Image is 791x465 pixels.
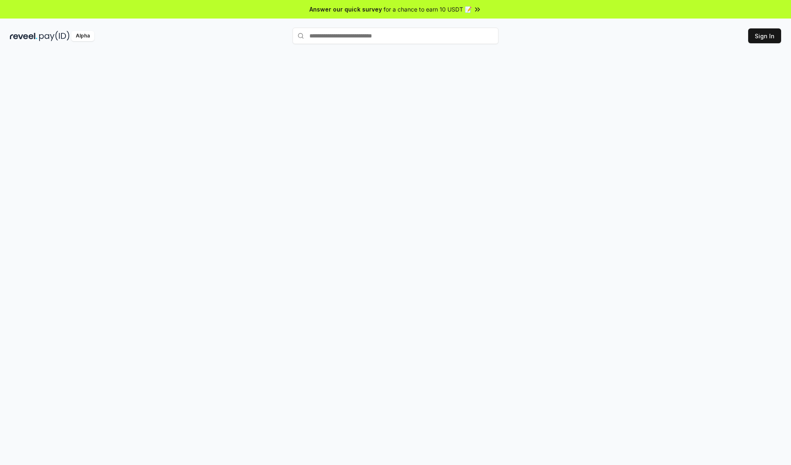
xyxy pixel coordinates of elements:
div: Alpha [71,31,94,41]
img: pay_id [39,31,70,41]
span: for a chance to earn 10 USDT 📝 [384,5,472,14]
span: Answer our quick survey [309,5,382,14]
img: reveel_dark [10,31,37,41]
button: Sign In [748,28,781,43]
